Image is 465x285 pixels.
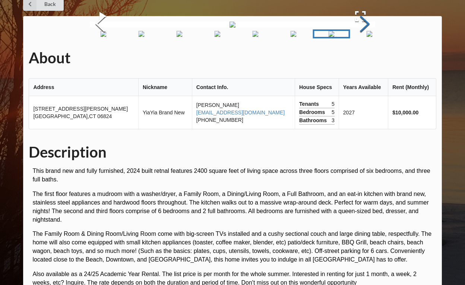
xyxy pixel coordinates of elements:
span: 5 [332,100,335,108]
img: 12SandyWay%2F2024-03-28%2013.06.04.jpg [253,31,259,37]
td: YiaYia Brand New [138,96,192,129]
a: Go to Slide 7 [199,29,236,38]
td: [PERSON_NAME] [PHONE_NUMBER] [192,96,295,129]
img: 12SandyWay%2F2024-03-28%2013.17.19-1.jpg [230,22,235,28]
th: House Specs [295,79,339,96]
a: Go to Slide 10 [313,29,350,38]
p: The first floor features a mudroom with a washer/dryer, a Family Room, a Dining/Living Room, a Fu... [32,190,436,224]
img: 12SandyWay%2F2024-03-28%2012.54.05.jpg [177,31,183,37]
button: Open Fullscreen [345,6,375,27]
th: Nickname [138,79,192,96]
span: Bathrooms [299,117,329,124]
p: The Family Room & Dining Room/Living Room come with big-screen TVs installed and a cushy sectiona... [32,230,436,264]
span: Tenants [299,100,321,108]
span: [STREET_ADDRESS][PERSON_NAME] [33,106,128,112]
a: Go to Slide 9 [275,29,312,38]
a: Go to Slide 6 [161,29,198,38]
span: 5 [332,108,335,116]
th: Address [29,79,138,96]
th: Contact Info. [192,79,295,96]
span: Bedrooms [299,108,327,116]
a: Go to Slide 11 [351,29,388,38]
span: 3 [332,117,335,124]
a: [EMAIL_ADDRESS][DOMAIN_NAME] [196,110,285,115]
img: 12SandyWay%2F2024-03-28%2012.59.39.jpg [215,31,221,37]
span: [GEOGRAPHIC_DATA] , CT 06824 [33,113,112,119]
a: Go to Slide 8 [237,29,274,38]
td: 2027 [339,96,388,129]
h1: About [29,48,436,67]
img: 12SandyWay%2F2024-03-28%2013.17.19-1.jpg [329,31,335,37]
b: $10,000.00 [392,110,418,115]
h1: Description [29,143,436,162]
img: 12SandyWay%2F2024-03-28%2013.16.45-2.jpg [291,31,297,37]
th: Years Available [339,79,388,96]
img: 12SandyWay%2F2024-03-28%2012.42.21.jpg [139,31,145,37]
th: Rent (Monthly) [388,79,436,96]
p: This brand new and fully furnished, 2024 built retnal features 2400 square feet of living space a... [32,167,436,184]
a: Go to Slide 5 [123,29,160,38]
